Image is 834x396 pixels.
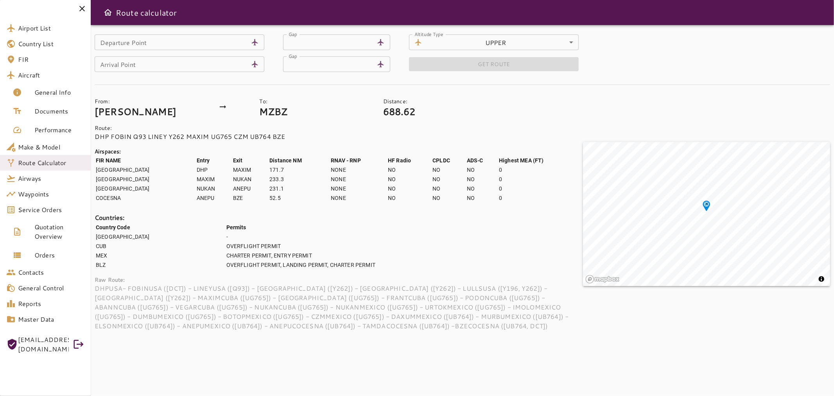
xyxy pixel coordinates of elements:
[226,242,582,250] td: OVERFLIGHT PERMIT
[95,232,225,241] td: [GEOGRAPHIC_DATA]
[233,175,268,184] td: NUKAN
[269,156,330,165] th: Distance NM
[95,175,195,184] td: [GEOGRAPHIC_DATA]
[18,189,84,199] span: Waypoints
[34,125,84,135] span: Performance
[233,166,268,174] td: MAXIM
[466,194,498,202] td: NO
[18,39,84,49] span: Country List
[330,166,387,174] td: NONE
[196,156,232,165] th: Entry
[466,175,498,184] td: NO
[95,184,195,193] td: [GEOGRAPHIC_DATA]
[18,158,84,167] span: Route Calculator
[269,194,330,202] td: 52.5
[34,222,84,241] span: Quotation Overview
[34,88,84,97] span: General Info
[414,31,443,38] label: Altitude Type
[18,55,84,64] span: FIR
[18,23,84,33] span: Airport List
[499,156,582,165] th: Highest MEA (FT)
[499,175,582,184] td: 0
[466,156,498,165] th: ADS-C
[95,124,583,132] p: Route:
[466,184,498,193] td: NO
[330,175,387,184] td: NONE
[499,184,582,193] td: 0
[18,299,84,308] span: Reports
[18,268,84,277] span: Contacts
[499,194,582,202] td: 0
[432,184,466,193] td: NO
[95,166,195,174] td: [GEOGRAPHIC_DATA]
[95,105,176,118] strong: [PERSON_NAME]
[95,213,125,222] strong: Countries:
[100,5,116,20] button: Open drawer
[196,175,232,184] td: MAXIM
[387,156,431,165] th: HF Radio
[18,335,69,354] span: [EMAIL_ADDRESS][DOMAIN_NAME]
[95,97,212,105] p: From:
[387,166,431,174] td: NO
[260,105,288,118] strong: MZBZ
[226,261,582,269] td: OVERFLIGHT PERMIT, LANDING PERMIT, CHARTER PERMIT
[116,6,177,19] h6: Route calculator
[387,175,431,184] td: NO
[226,251,582,260] td: CHARTER PERMIT, ENTRY PERMIT
[233,194,268,202] td: BZE
[34,250,84,260] span: Orders
[34,106,84,116] span: Documents
[260,97,377,105] p: To:
[196,184,232,193] td: NUKAN
[499,166,582,174] td: 0
[466,166,498,174] td: NO
[383,105,416,118] strong: 688.62
[226,223,582,232] th: Permits
[95,132,583,141] p: DHP FOBIN Q93 LINEY Y262 MAXIM UG765 CZM UB764 BZE
[95,242,225,250] td: CUB
[95,284,583,331] p: DHPUSA- FOBINUSA ([DCT]) - LINEYUSA ([Q93]) - [GEOGRAPHIC_DATA] ([Y262]) - [GEOGRAPHIC_DATA] ([Y2...
[95,194,195,202] td: COCESNA
[233,184,268,193] td: ANEPU
[289,31,297,38] label: Gap
[269,166,330,174] td: 171.7
[289,53,297,59] label: Gap
[18,174,84,183] span: Airways
[269,175,330,184] td: 233.3
[585,275,620,284] a: Mapbox logo
[330,194,387,202] td: NONE
[387,184,431,193] td: NO
[432,156,466,165] th: CPLDC
[387,194,431,202] td: NO
[95,261,225,269] td: BLZ
[233,156,268,165] th: Exit
[817,274,826,284] button: Toggle attribution
[425,34,579,50] div: UPPER
[432,194,466,202] td: NO
[226,232,582,241] td: -
[330,156,387,165] th: RNAV - RNP
[18,283,84,293] span: General Control
[95,276,125,284] strong: Raw Route:
[583,142,830,286] canvas: Map
[432,175,466,184] td: NO
[196,166,232,174] td: DHP
[18,142,84,152] span: Make & Model
[383,97,542,105] p: Distance:
[18,70,84,80] span: Aircraft
[95,148,121,155] strong: Airspaces:
[18,315,84,324] span: Master Data
[269,184,330,193] td: 231.1
[95,251,225,260] td: MEX
[95,223,225,232] th: Country Code
[18,205,84,214] span: Service Orders
[330,184,387,193] td: NONE
[432,166,466,174] td: NO
[196,194,232,202] td: ANEPU
[95,156,195,165] th: FIR NAME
